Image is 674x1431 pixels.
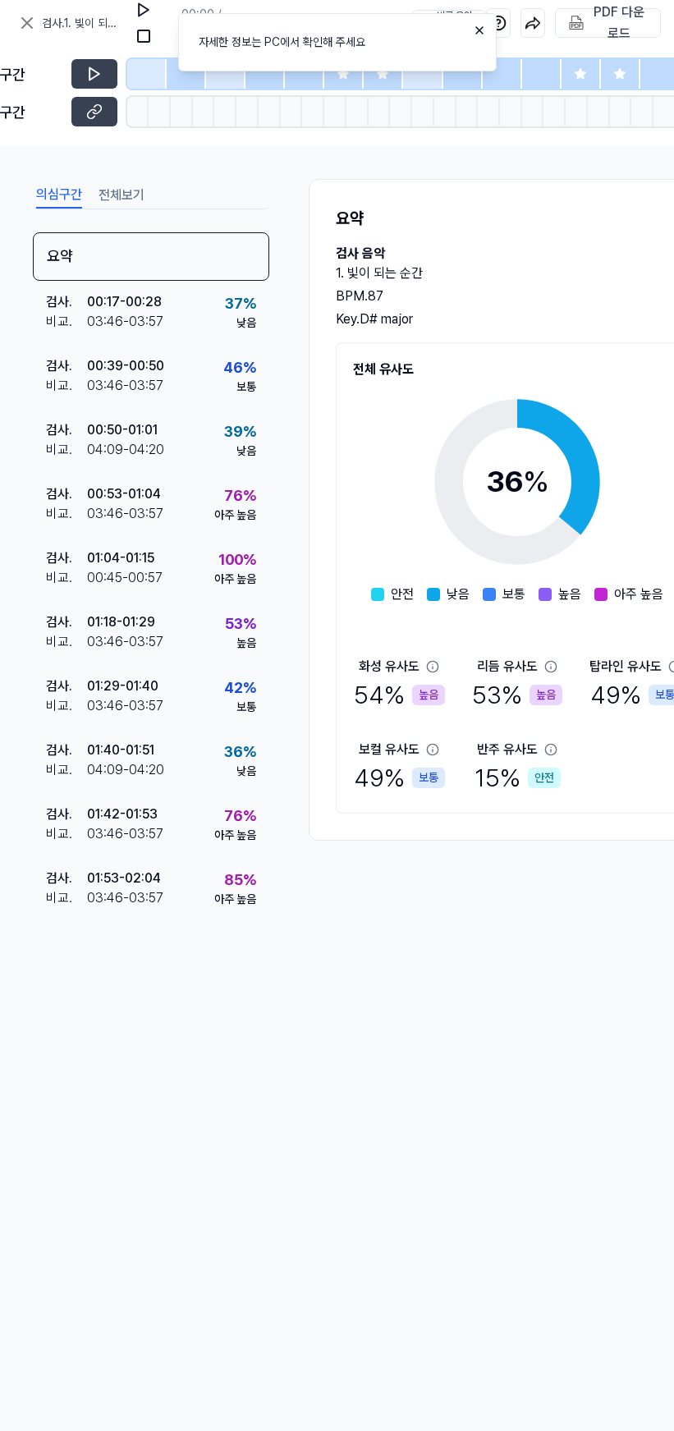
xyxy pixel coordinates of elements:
button: 전체보기 [99,182,144,209]
div: 검사 . [46,356,87,376]
div: 요약 [33,232,269,281]
div: 보통 [236,378,256,396]
div: 보통 [236,699,256,716]
img: play [135,2,152,18]
div: 04:09 - 04:20 [87,440,164,460]
div: 비교 . [46,376,87,396]
img: share [525,15,541,31]
div: 비교 . [46,632,87,652]
div: 높음 [530,685,562,705]
div: 39 % [224,420,256,443]
span: 검사 . 1. 빛이 되는 순간 [42,15,125,32]
div: 검사 . [46,805,87,824]
div: 낮음 [236,763,256,780]
button: PDF 다운로드 [566,9,650,37]
div: 안전 [528,768,561,788]
div: 03:46 - 03:57 [87,504,163,524]
div: 비교 . [46,760,87,780]
img: PDF Download [569,16,584,30]
div: PDF 다운로드 [590,2,647,44]
div: 낮음 [236,443,256,460]
div: 자세한 정보는 PC에서 확인해 주세요 [199,34,365,51]
div: 리듬 유사도 [477,657,538,677]
span: 아주 높음 [614,585,663,604]
div: 04:09 - 04:20 [87,760,164,780]
div: 36 [486,460,549,504]
div: 검사 . [46,548,87,568]
div: 03:46 - 03:57 [87,312,163,332]
div: 아주 높음 [214,827,256,844]
div: 03:46 - 03:57 [87,888,163,908]
div: 탑라인 유사도 [589,657,662,677]
div: 03:46 - 03:57 [87,696,163,716]
div: 03:46 - 03:57 [87,632,163,652]
div: 아주 높음 [214,507,256,524]
div: 비교 . [46,568,87,588]
div: 01:18 - 01:29 [87,612,155,632]
div: 42 % [224,677,256,699]
div: 49 % [354,759,445,796]
span: 높음 [558,585,581,604]
button: 의심구간 [36,182,82,209]
div: 낮음 [236,314,256,332]
div: 검사 . [46,420,87,440]
div: 비교 . [46,312,87,332]
div: 아주 높음 [214,891,256,908]
img: stop [135,28,152,44]
div: 76 % [224,805,256,827]
div: 검사 . [46,484,87,504]
div: 검사 . [46,741,87,760]
span: 보통 [502,585,525,604]
div: 53 % [225,612,256,635]
div: 비교 . [46,504,87,524]
div: 85 % [224,869,256,891]
div: 아주 높음 [214,571,256,588]
div: 46 % [223,356,256,378]
div: 00:39 - 00:50 [87,356,164,376]
div: 03:46 - 03:57 [87,824,163,844]
div: 높음 [412,685,445,705]
div: 100 % [218,548,256,571]
div: 비교 . [46,888,87,908]
span: 낮음 [447,585,470,604]
div: 반주 유사도 [477,740,538,759]
div: 비교 . [46,440,87,460]
div: 높음 [236,635,256,652]
div: 비교 . [46,824,87,844]
div: 00:50 - 01:01 [87,420,158,440]
span: 안전 [391,585,414,604]
div: 01:40 - 01:51 [87,741,154,760]
div: 검사 . [46,869,87,888]
div: 03:46 - 03:57 [87,376,163,396]
div: 01:53 - 02:04 [87,869,161,888]
div: 01:42 - 01:53 [87,805,158,824]
div: 검사 . [46,677,87,696]
div: 54 % [354,677,445,713]
div: 37 % [225,292,256,314]
div: 00:17 - 00:28 [87,292,162,312]
div: 00:45 - 00:57 [87,568,163,588]
div: 보컬 유사도 [359,740,420,759]
div: 00:53 - 01:04 [87,484,161,504]
div: 비교 . [46,696,87,716]
div: 53 % [472,677,562,713]
div: 검사 . [46,612,87,632]
div: 보통 [412,768,445,788]
div: 검사 . [46,292,87,312]
span: % [523,464,549,499]
div: 화성 유사도 [359,657,420,677]
div: 15 % [475,759,561,796]
div: 36 % [224,741,256,763]
div: 01:04 - 01:15 [87,548,154,568]
div: 01:29 - 01:40 [87,677,158,696]
div: 76 % [224,484,256,507]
